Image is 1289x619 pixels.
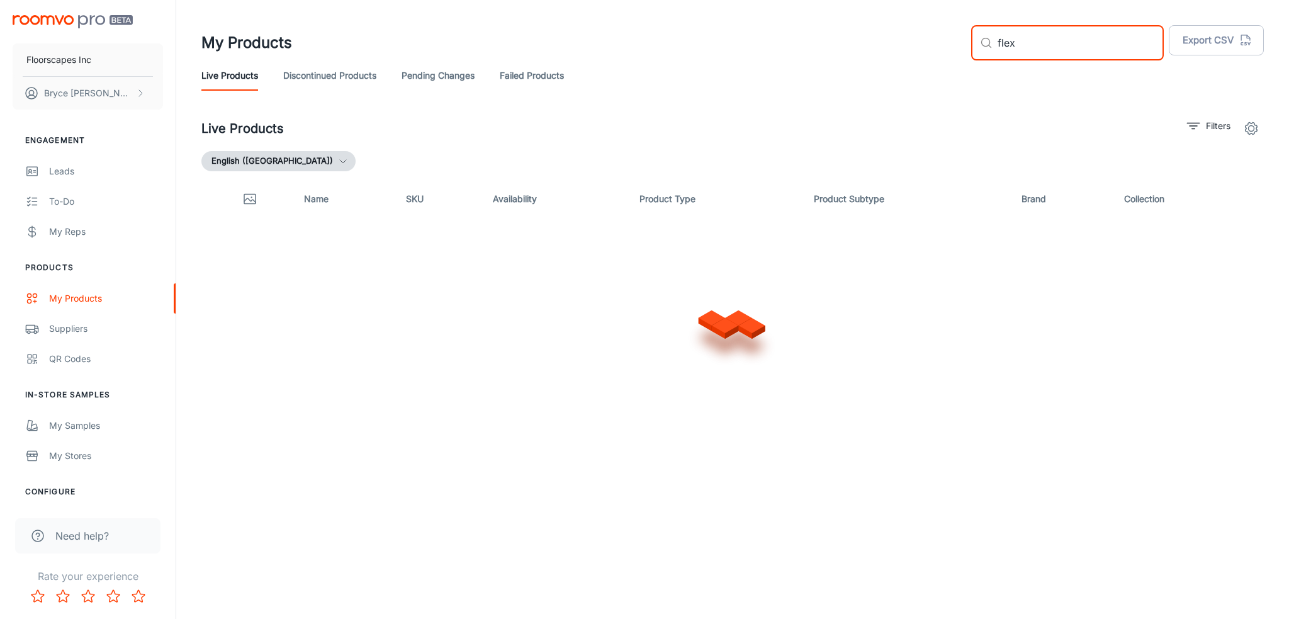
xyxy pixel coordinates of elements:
[25,584,50,609] button: Rate 1 star
[49,419,163,433] div: My Samples
[201,60,258,91] a: Live Products
[49,195,163,208] div: To-do
[1169,25,1264,55] button: Export CSV
[402,60,475,91] a: Pending Changes
[49,164,163,178] div: Leads
[76,584,101,609] button: Rate 3 star
[55,528,109,543] span: Need help?
[1184,116,1234,136] button: filter
[126,584,151,609] button: Rate 5 star
[49,449,163,463] div: My Stores
[50,584,76,609] button: Rate 2 star
[1206,119,1230,133] p: Filters
[1239,116,1264,141] button: settings
[49,352,163,366] div: QR Codes
[998,25,1164,60] input: Search for products
[500,60,564,91] a: Failed Products
[201,119,284,138] h2: Live Products
[629,181,804,217] th: Product Type
[283,60,376,91] a: Discontinued Products
[483,181,630,217] th: Availability
[13,77,163,110] button: Bryce [PERSON_NAME]
[10,569,166,584] p: Rate your experience
[49,292,163,305] div: My Products
[26,53,91,67] p: Floorscapes Inc
[242,191,257,207] svg: Thumbnail
[13,43,163,76] button: Floorscapes Inc
[396,181,482,217] th: SKU
[44,86,133,100] p: Bryce [PERSON_NAME]
[1011,181,1114,217] th: Brand
[49,322,163,336] div: Suppliers
[101,584,126,609] button: Rate 4 star
[13,15,133,28] img: Roomvo PRO Beta
[49,225,163,239] div: My Reps
[201,31,292,54] h1: My Products
[201,151,356,171] button: English ([GEOGRAPHIC_DATA])
[804,181,1011,217] th: Product Subtype
[294,181,397,217] th: Name
[1114,181,1264,217] th: Collection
